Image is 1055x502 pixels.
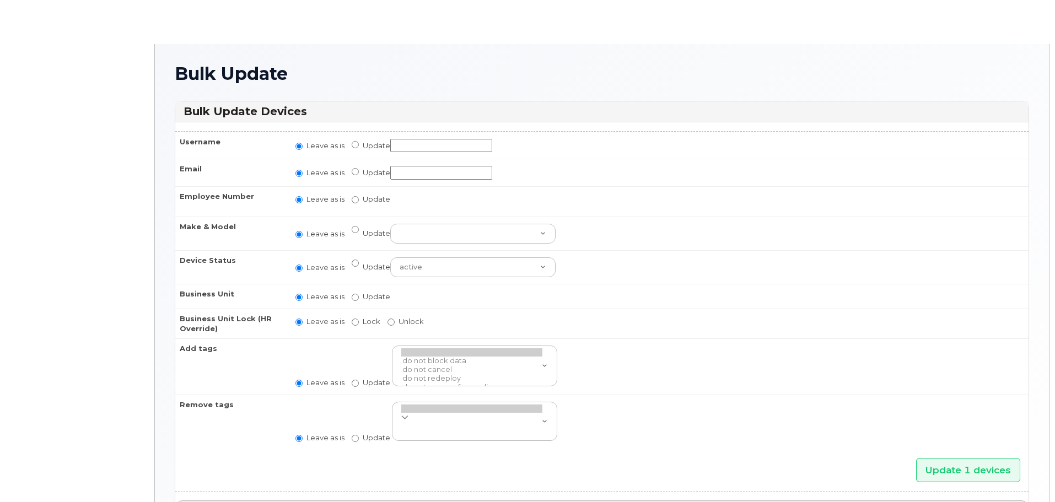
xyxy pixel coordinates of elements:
input: Leave as is [295,294,303,301]
th: Business Unit [175,284,286,309]
input: Update [352,380,359,387]
h1: Bulk Update [175,64,1029,83]
input: Leave as is [295,231,303,238]
label: Update [352,257,556,277]
input: Leave as is [295,319,303,326]
input: Unlock [387,319,395,326]
input: Update [352,168,359,175]
input: Update [390,139,492,153]
th: Make & Model [175,217,286,250]
label: Update [352,194,390,204]
th: Remove tags [175,395,286,449]
input: Leave as is [295,265,303,272]
label: Leave as is [295,229,345,239]
input: Update [352,141,359,148]
input: Update 1 devices [916,458,1020,483]
label: Update [352,292,390,302]
label: Leave as is [295,141,345,151]
label: Leave as is [295,316,345,327]
input: Leave as is [295,435,303,442]
input: Update [352,226,359,233]
label: Update [352,166,492,180]
input: Update [352,260,359,267]
option: do not block data [401,357,542,365]
label: Leave as is [295,194,345,204]
label: Leave as is [295,292,345,302]
label: Unlock [387,316,424,327]
input: Leave as is [295,196,303,203]
input: Update [352,435,359,442]
option: do not redeploy [401,374,542,383]
input: Leave as is [295,143,303,150]
label: Leave as is [295,262,345,273]
th: Business Unit Lock (HR Override) [175,309,286,338]
input: Update [390,166,492,180]
input: Leave as is [295,170,303,177]
select: Update [390,224,556,244]
label: Update [352,433,390,443]
th: Email [175,159,286,186]
select: Update [390,257,556,277]
label: Update [352,224,556,244]
option: do not remove forwarding [401,383,542,392]
option: do not cancel [401,365,542,374]
th: Add tags [175,338,286,395]
label: Leave as is [295,433,345,443]
input: Update [352,294,359,301]
label: Lock [352,316,380,327]
th: Username [175,132,286,159]
th: Device Status [175,250,286,284]
h3: Bulk Update Devices [184,104,1020,119]
th: Employee Number [175,186,286,217]
input: Leave as is [295,380,303,387]
label: Update [352,377,390,388]
label: Leave as is [295,168,345,178]
input: Lock [352,319,359,326]
label: Leave as is [295,377,345,388]
label: Update [352,139,492,153]
input: Update [352,196,359,203]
